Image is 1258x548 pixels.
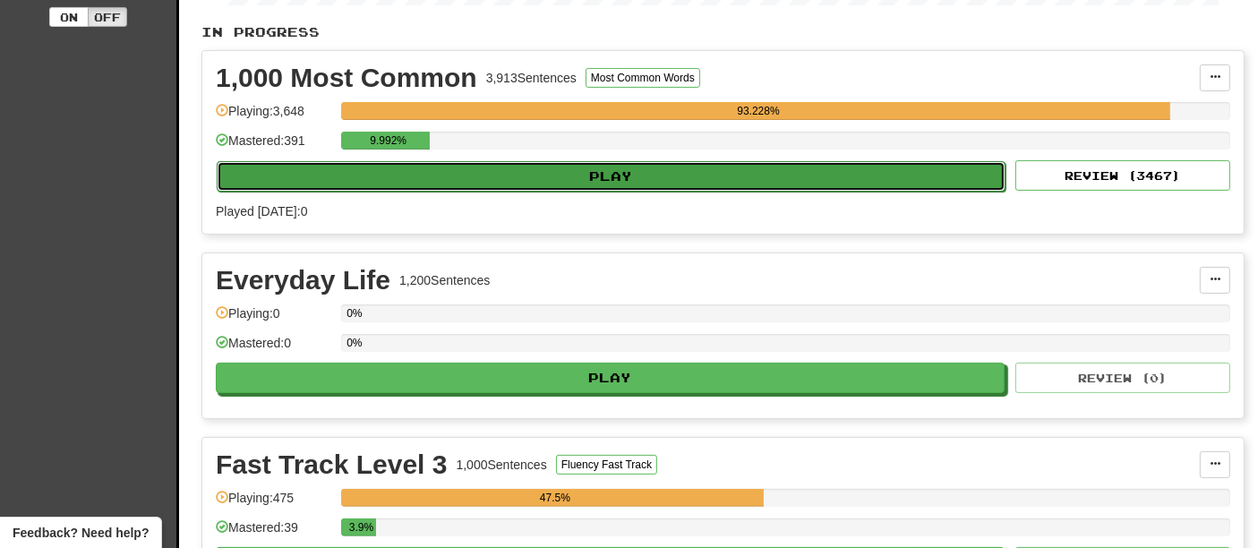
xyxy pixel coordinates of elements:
button: Play [217,161,1006,192]
div: 47.5% [347,489,763,507]
div: 1,000 Most Common [216,64,477,91]
div: 3.9% [347,518,375,536]
div: Fast Track Level 3 [216,451,448,478]
div: Everyday Life [216,267,390,294]
div: Mastered: 391 [216,132,332,161]
button: Review (0) [1015,363,1230,393]
div: 3,913 Sentences [486,69,577,87]
button: Fluency Fast Track [556,455,657,475]
div: 93.228% [347,102,1170,120]
div: 9.992% [347,132,430,150]
button: Most Common Words [586,68,700,88]
button: On [49,7,89,27]
button: Off [88,7,127,27]
div: 1,000 Sentences [457,456,547,474]
div: Mastered: 0 [216,334,332,364]
div: Playing: 3,648 [216,102,332,132]
p: In Progress [201,23,1245,41]
button: Review (3467) [1015,160,1230,191]
button: Play [216,363,1005,393]
div: Playing: 0 [216,304,332,334]
span: Open feedback widget [13,524,149,542]
div: Mastered: 39 [216,518,332,548]
span: Played [DATE]: 0 [216,204,307,218]
div: Playing: 475 [216,489,332,518]
div: 1,200 Sentences [399,271,490,289]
